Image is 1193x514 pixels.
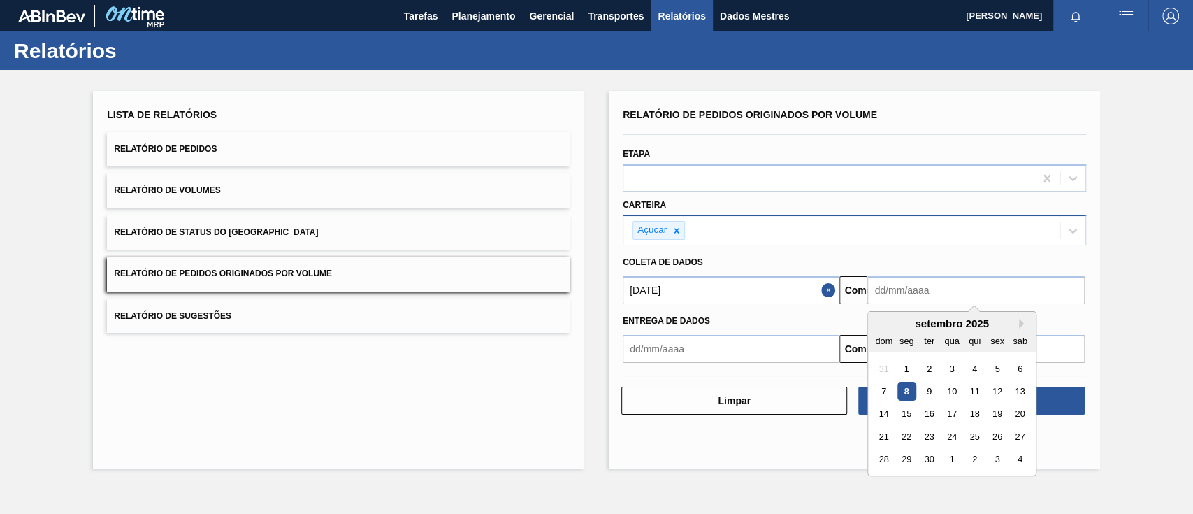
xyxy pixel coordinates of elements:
div: sex [988,331,1007,350]
font: Relatório de Sugestões [114,310,231,320]
button: Close [821,276,839,304]
div: Choose segunda-feira, 29 de setembro de 2025 [897,450,916,469]
font: Gerencial [529,10,574,22]
div: Choose quarta-feira, 17 de setembro de 2025 [943,405,962,424]
div: Choose quinta-feira, 2 de outubro de 2025 [965,450,984,469]
button: Relatório de Pedidos Originados por Volume [107,257,570,291]
font: [PERSON_NAME] [966,10,1042,21]
font: Relatório de Pedidos Originados por Volume [114,269,332,279]
font: Carteira [623,200,666,210]
font: Dados Mestres [720,10,790,22]
button: Notificações [1053,6,1098,26]
div: Choose domingo, 21 de setembro de 2025 [874,427,893,446]
input: dd/mm/aaaa [623,276,839,304]
font: Entrega de dados [623,316,710,326]
button: Relatório de Volumes [107,173,570,208]
div: Choose quinta-feira, 18 de setembro de 2025 [965,405,984,424]
button: Next Month [1019,319,1029,329]
font: Tarefas [404,10,438,22]
img: ações do usuário [1118,8,1134,24]
font: Comeu [844,285,877,296]
div: Choose segunda-feira, 15 de setembro de 2025 [897,405,916,424]
div: Choose terça-feira, 9 de setembro de 2025 [920,382,939,401]
div: Choose terça-feira, 23 de setembro de 2025 [920,427,939,446]
div: Choose quinta-feira, 11 de setembro de 2025 [965,382,984,401]
div: Choose sexta-feira, 19 de setembro de 2025 [988,405,1007,424]
div: Choose sexta-feira, 12 de setembro de 2025 [988,382,1007,401]
div: Choose quinta-feira, 25 de setembro de 2025 [965,427,984,446]
div: dom [874,331,893,350]
button: Download [858,387,1084,415]
div: Choose segunda-feira, 8 de setembro de 2025 [897,382,916,401]
font: Relatório de Pedidos Originados por Volume [623,109,877,120]
div: Choose quarta-feira, 10 de setembro de 2025 [943,382,962,401]
div: month 2025-09 [873,357,1032,471]
font: Relatório de Volumes [114,186,220,196]
div: sab [1011,331,1029,350]
div: Choose terça-feira, 30 de setembro de 2025 [920,450,939,469]
div: Choose sexta-feira, 5 de setembro de 2025 [988,359,1007,378]
button: Limpar [621,387,847,415]
font: Comeu [844,343,877,355]
font: Planejamento [451,10,515,22]
font: Lista de Relatórios [107,109,217,120]
div: Choose terça-feira, 16 de setembro de 2025 [920,405,939,424]
div: Choose sábado, 13 de setembro de 2025 [1011,382,1029,401]
div: qui [965,331,984,350]
div: Choose sábado, 20 de setembro de 2025 [1011,405,1029,424]
div: Choose terça-feira, 2 de setembro de 2025 [920,359,939,378]
div: Choose sábado, 6 de setembro de 2025 [1011,359,1029,378]
font: Limpar [718,395,751,406]
div: setembro 2025 [868,317,1036,329]
font: Açúcar [637,224,667,235]
div: Choose domingo, 14 de setembro de 2025 [874,405,893,424]
div: Choose segunda-feira, 22 de setembro de 2025 [897,427,916,446]
font: Relatório de Status do [GEOGRAPHIC_DATA] [114,227,318,237]
div: Choose domingo, 28 de setembro de 2025 [874,450,893,469]
div: Choose segunda-feira, 1 de setembro de 2025 [897,359,916,378]
button: Relatório de Status do [GEOGRAPHIC_DATA] [107,215,570,250]
div: qua [943,331,962,350]
div: ter [920,331,939,350]
div: Choose quarta-feira, 3 de setembro de 2025 [943,359,962,378]
div: Choose sexta-feira, 26 de setembro de 2025 [988,427,1007,446]
button: Comeu [839,276,867,304]
input: dd/mm/aaaa [867,276,1084,304]
font: Coleta de dados [623,257,703,267]
button: Relatório de Sugestões [107,299,570,333]
font: Transportes [588,10,644,22]
input: dd/mm/aaaa [623,335,839,363]
div: Choose sábado, 27 de setembro de 2025 [1011,427,1029,446]
img: TNhmsLtSVTkK8tSr43FrP2fwEKptu5GPRR3wAAAABJRU5ErkJggg== [18,10,85,22]
button: Relatório de Pedidos [107,132,570,166]
div: Not available domingo, 31 de agosto de 2025 [874,359,893,378]
div: Choose quinta-feira, 4 de setembro de 2025 [965,359,984,378]
img: Sair [1162,8,1179,24]
div: seg [897,331,916,350]
div: Choose domingo, 7 de setembro de 2025 [874,382,893,401]
button: Comeu [839,335,867,363]
div: Choose quarta-feira, 24 de setembro de 2025 [943,427,962,446]
div: Choose sexta-feira, 3 de outubro de 2025 [988,450,1007,469]
font: Relatórios [14,39,117,62]
font: Relatórios [658,10,705,22]
font: Relatório de Pedidos [114,144,217,154]
div: Choose sábado, 4 de outubro de 2025 [1011,450,1029,469]
font: Etapa [623,149,650,159]
div: Choose quarta-feira, 1 de outubro de 2025 [943,450,962,469]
